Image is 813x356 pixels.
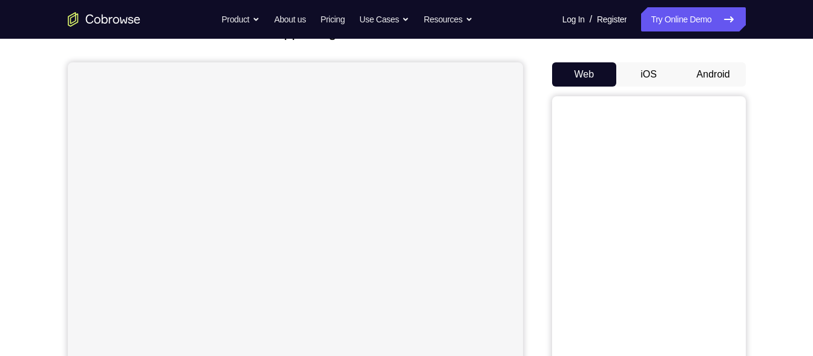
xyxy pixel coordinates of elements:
button: Use Cases [360,7,409,31]
button: iOS [616,62,681,87]
button: Web [552,62,617,87]
span: / [590,12,592,27]
a: Register [597,7,627,31]
button: Resources [424,7,473,31]
a: Try Online Demo [641,7,745,31]
button: Product [222,7,260,31]
a: Go to the home page [68,12,140,27]
button: Android [681,62,746,87]
a: Log In [562,7,585,31]
a: About us [274,7,306,31]
a: Pricing [320,7,344,31]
